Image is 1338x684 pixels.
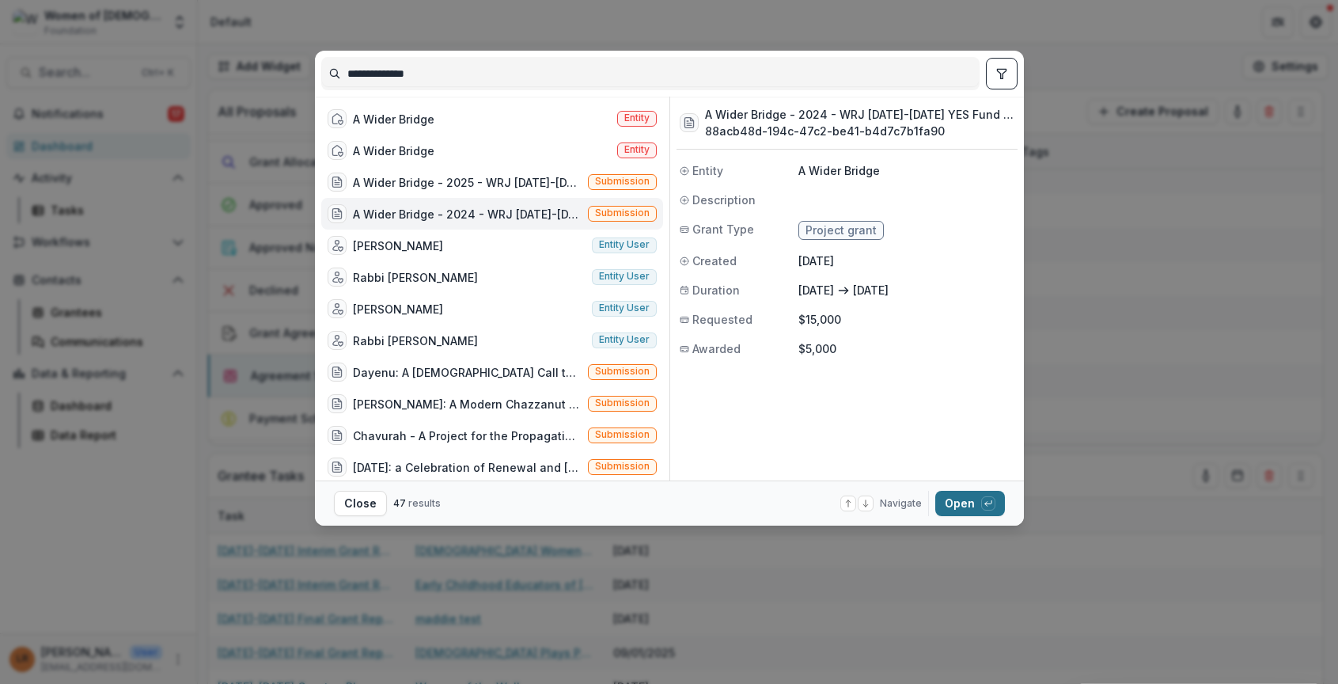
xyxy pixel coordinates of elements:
[624,144,650,155] span: Entity
[353,237,443,254] div: [PERSON_NAME]
[624,112,650,123] span: Entity
[692,192,756,208] span: Description
[692,221,754,237] span: Grant Type
[798,282,834,298] p: [DATE]
[692,253,737,269] span: Created
[705,106,1014,123] h3: A Wider Bridge - 2024 - WRJ [DATE]-[DATE] YES Fund Application
[353,269,478,286] div: Rabbi [PERSON_NAME]
[595,397,650,408] span: Submission
[334,491,387,516] button: Close
[705,123,1014,139] h3: 88acb48d-194c-47c2-be41-b4d7c7b1fa90
[798,311,1014,328] p: $15,000
[408,497,441,509] span: results
[692,162,723,179] span: Entity
[798,253,1014,269] p: [DATE]
[393,497,406,509] span: 47
[798,340,1014,357] p: $5,000
[853,282,889,298] p: [DATE]
[595,461,650,472] span: Submission
[353,427,582,444] div: Chavurah - A Project for the Propagation of [DEMOGRAPHIC_DATA] among Young Adults in Small [DEMOG...
[595,207,650,218] span: Submission
[353,174,582,191] div: A Wider Bridge - 2025 - WRJ [DATE]-[DATE] Grant Agreement
[935,491,1005,516] button: Open
[595,366,650,377] span: Submission
[599,302,650,313] span: Entity user
[353,364,582,381] div: Dayenu: A [DEMOGRAPHIC_DATA] Call to Climate Action - 2024 - WRJ [DATE]-[DATE] YES Fund Application
[986,58,1018,89] button: toggle filters
[692,340,741,357] span: Awarded
[595,176,650,187] span: Submission
[353,332,478,349] div: Rabbi [PERSON_NAME]
[599,271,650,282] span: Entity user
[692,282,740,298] span: Duration
[599,239,650,250] span: Entity user
[353,206,582,222] div: A Wider Bridge - 2024 - WRJ [DATE]-[DATE] YES Fund Application
[353,111,434,127] div: A Wider Bridge
[805,224,877,237] span: Project grant
[353,142,434,159] div: A Wider Bridge
[595,429,650,440] span: Submission
[599,334,650,345] span: Entity user
[798,162,1014,179] p: A Wider Bridge
[880,496,922,511] span: Navigate
[353,301,443,317] div: [PERSON_NAME]
[353,459,582,476] div: [DATE]: a Celebration of Renewal and [DEMOGRAPHIC_DATA] Persian Culture
[692,311,752,328] span: Requested
[353,396,582,412] div: [PERSON_NAME]: A Modern Chazzanut Opera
